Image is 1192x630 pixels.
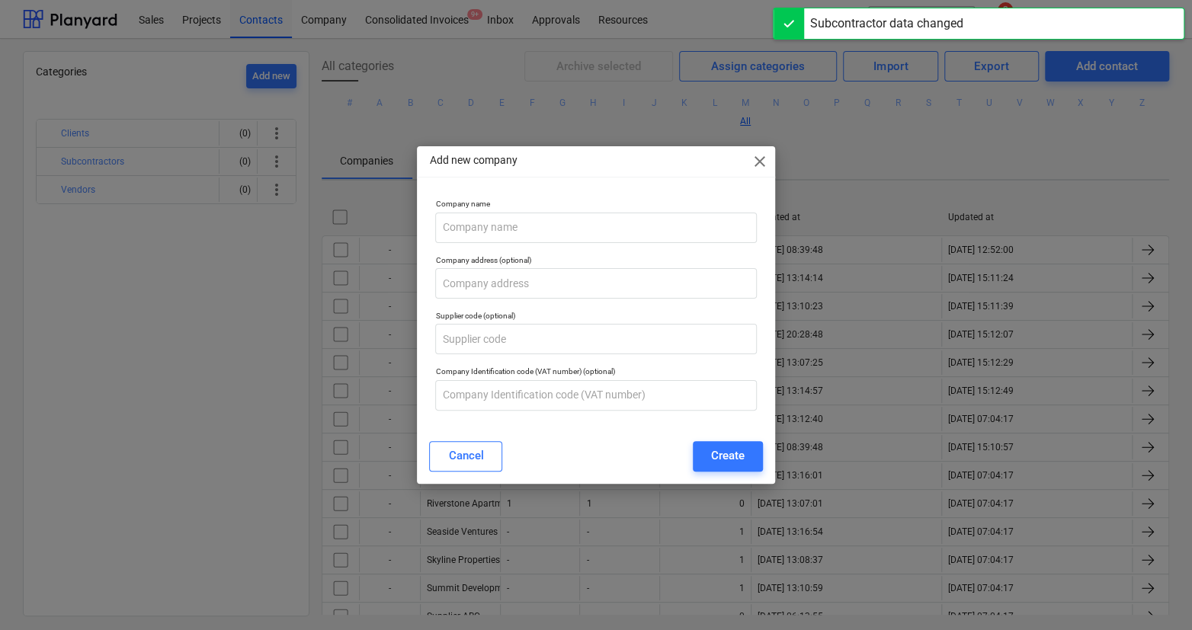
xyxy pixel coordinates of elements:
p: Company name [435,199,756,212]
button: Create [693,441,763,472]
input: Company Identification code (VAT number) [435,380,756,411]
p: Add new company [429,152,517,168]
iframe: Chat Widget [1116,557,1192,630]
div: Cancel [448,446,483,465]
input: Supplier code [435,324,756,354]
input: Company address [435,268,756,299]
p: Supplier code (optional) [435,311,756,324]
span: close [751,152,769,171]
div: Subcontractor data changed [810,14,963,33]
p: Company address (optional) [435,255,756,268]
p: Company Identification code (VAT number) (optional) [435,366,756,379]
div: Create [711,446,745,465]
button: Cancel [429,441,502,472]
input: Company name [435,213,756,243]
